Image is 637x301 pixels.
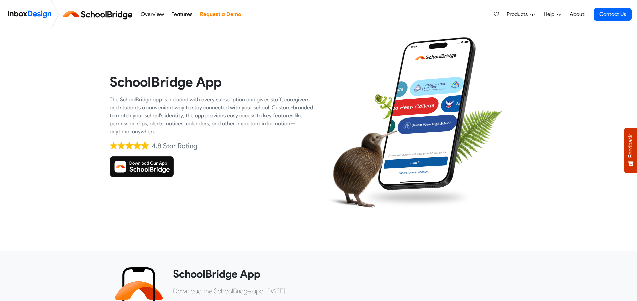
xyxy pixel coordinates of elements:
heading: SchoolBridge App [110,73,314,90]
img: phone.png [374,37,480,190]
img: kiwi_bird.png [324,122,397,214]
img: shadow.png [361,185,473,209]
div: 4.8 Star Rating [152,141,197,151]
a: Help [541,8,564,21]
span: Products [507,10,530,18]
span: Feedback [628,134,634,158]
p: Download the SchoolBridge app [DATE]: [173,286,523,296]
button: Feedback - Show survey [624,128,637,173]
a: Features [170,8,194,21]
a: Overview [139,8,166,21]
a: Contact Us [594,8,632,21]
img: Download SchoolBridge App [110,156,174,177]
img: schoolbridge logo [62,6,137,22]
heading: SchoolBridge App [173,267,523,281]
span: Help [544,10,557,18]
a: About [568,8,586,21]
a: Products [504,8,537,21]
div: The SchoolBridge app is included with every subscription and gives staff, caregivers, and student... [110,96,314,136]
a: Request a Demo [198,8,243,21]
